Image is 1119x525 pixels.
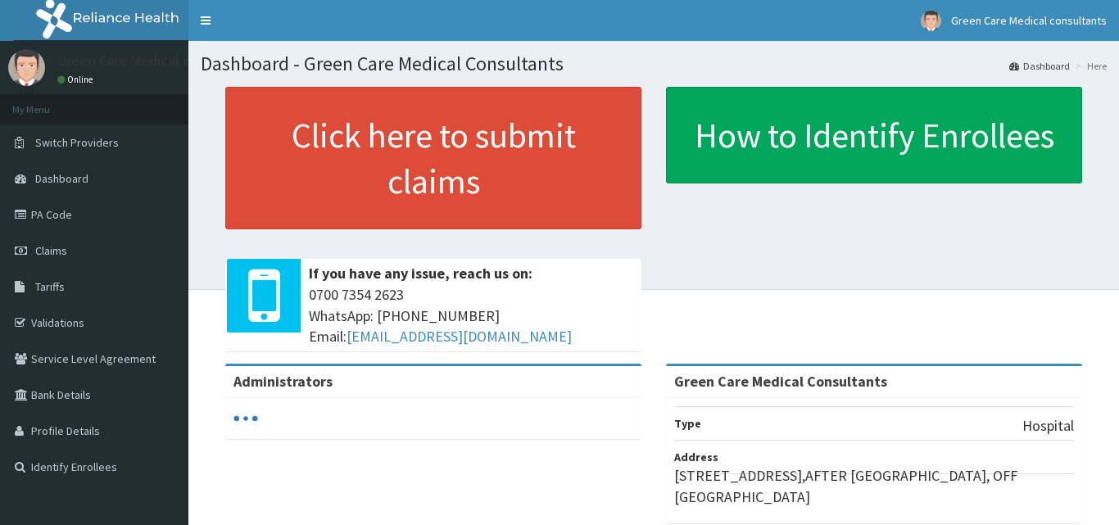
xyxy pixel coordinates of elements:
p: [STREET_ADDRESS],AFTER [GEOGRAPHIC_DATA], OFF [GEOGRAPHIC_DATA] [674,465,1074,507]
a: [EMAIL_ADDRESS][DOMAIN_NAME] [347,327,572,346]
span: Tariffs [35,279,65,294]
strong: Green Care Medical Consultants [674,372,887,391]
b: Address [674,450,718,464]
b: Administrators [233,372,333,391]
svg: audio-loading [233,406,258,431]
li: Here [1071,59,1107,73]
p: Green Care Medical consultants [57,53,260,68]
b: Type [674,416,701,431]
p: Hospital [1022,415,1074,437]
span: Dashboard [35,171,88,186]
a: How to Identify Enrollees [666,87,1082,183]
img: User Image [8,49,45,86]
a: Online [57,74,97,85]
img: User Image [921,11,941,31]
span: 0700 7354 2623 WhatsApp: [PHONE_NUMBER] Email: [309,284,633,347]
a: Click here to submit claims [225,87,641,229]
span: Switch Providers [35,135,119,150]
a: Dashboard [1009,59,1070,73]
h1: Dashboard - Green Care Medical Consultants [201,53,1107,75]
span: Claims [35,243,67,258]
b: If you have any issue, reach us on: [309,264,532,283]
span: Green Care Medical consultants [951,13,1107,28]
